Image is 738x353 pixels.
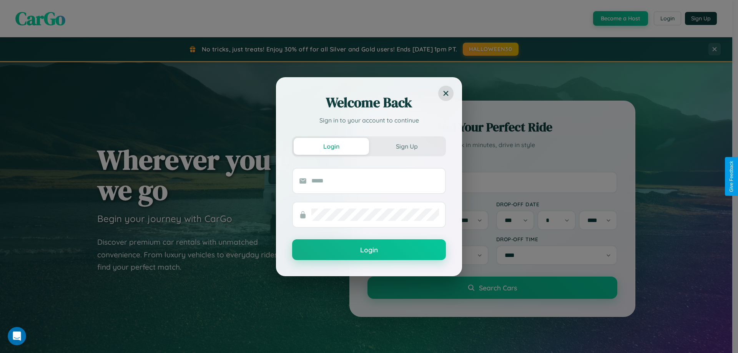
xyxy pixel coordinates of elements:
[729,161,734,192] div: Give Feedback
[292,116,446,125] p: Sign in to your account to continue
[292,93,446,112] h2: Welcome Back
[369,138,444,155] button: Sign Up
[292,239,446,260] button: Login
[294,138,369,155] button: Login
[8,327,26,345] iframe: Intercom live chat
